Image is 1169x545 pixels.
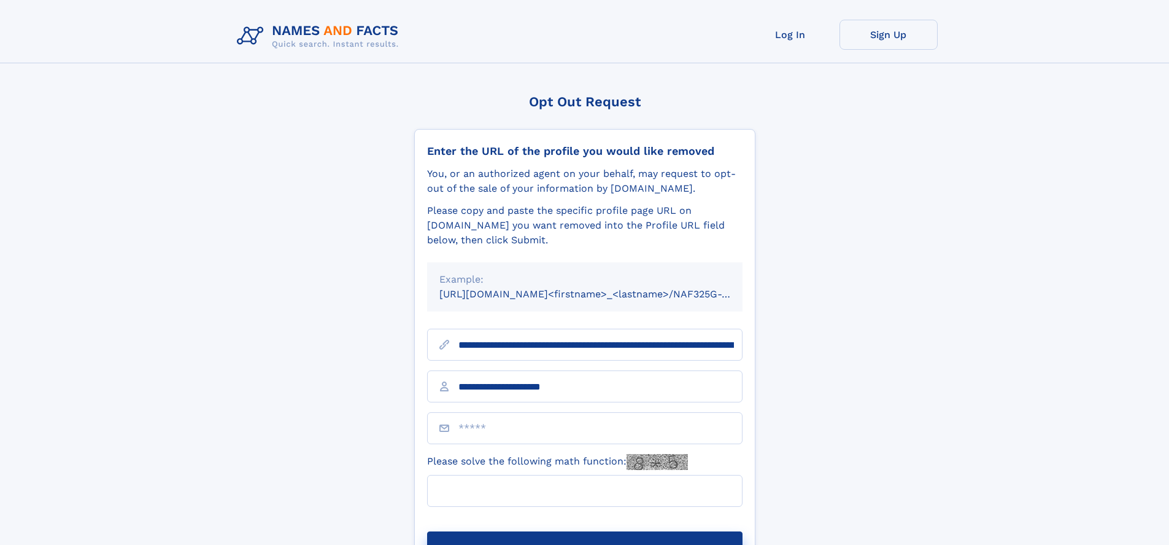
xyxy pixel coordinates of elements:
[439,288,766,300] small: [URL][DOMAIN_NAME]<firstname>_<lastname>/NAF325G-xxxxxxxx
[427,454,688,470] label: Please solve the following math function:
[414,94,755,109] div: Opt Out Request
[741,20,839,50] a: Log In
[439,272,730,287] div: Example:
[232,20,409,53] img: Logo Names and Facts
[427,144,743,158] div: Enter the URL of the profile you would like removed
[839,20,938,50] a: Sign Up
[427,167,743,196] div: You, or an authorized agent on your behalf, may request to opt-out of the sale of your informatio...
[427,203,743,248] div: Please copy and paste the specific profile page URL on [DOMAIN_NAME] you want removed into the Pr...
